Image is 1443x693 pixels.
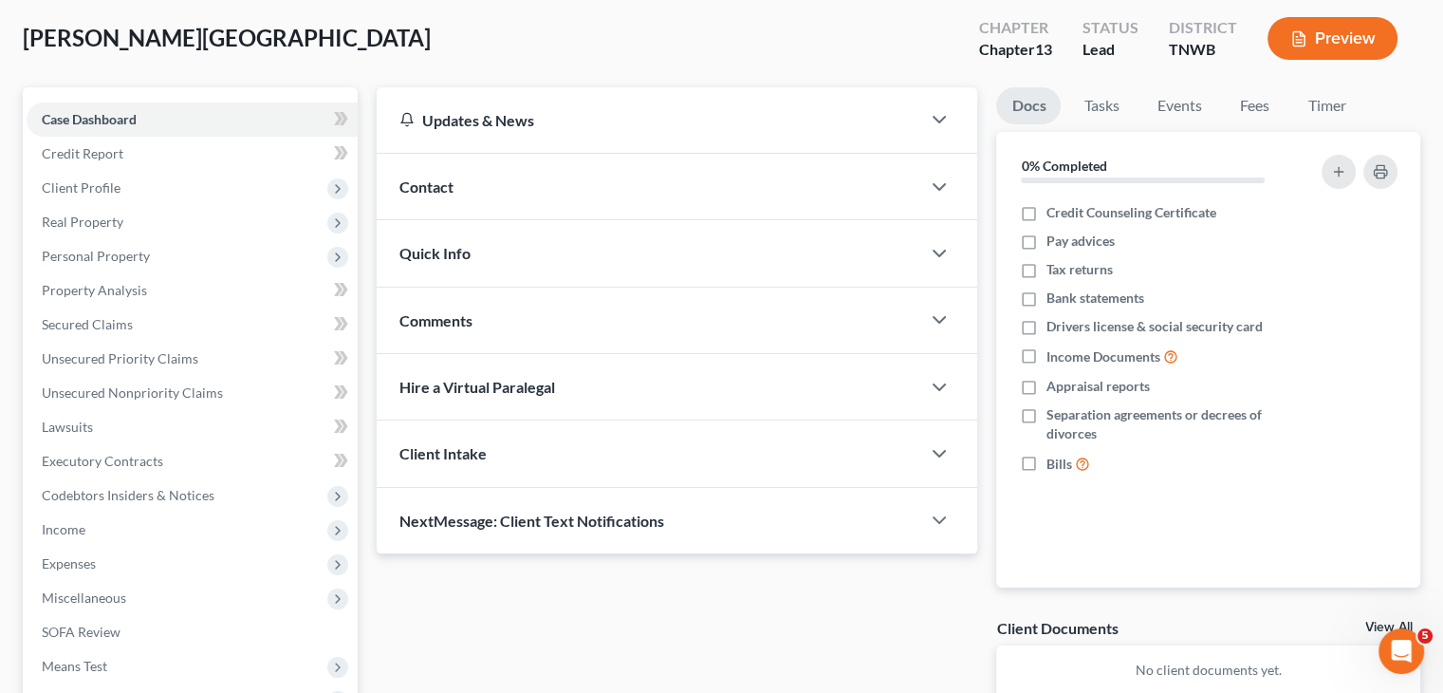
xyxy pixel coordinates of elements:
[1082,39,1138,61] div: Lead
[979,39,1052,61] div: Chapter
[399,311,472,329] span: Comments
[399,378,555,396] span: Hire a Virtual Paralegal
[1011,661,1405,680] p: No client documents yet.
[42,248,150,264] span: Personal Property
[1045,232,1114,251] span: Pay advices
[27,308,358,342] a: Secured Claims
[42,658,107,674] span: Means Test
[1365,621,1413,634] a: View All
[1045,347,1159,366] span: Income Documents
[1068,87,1134,124] a: Tasks
[1045,405,1298,443] span: Separation agreements or decrees of divorces
[1292,87,1360,124] a: Timer
[1169,39,1237,61] div: TNWB
[979,17,1052,39] div: Chapter
[1169,17,1237,39] div: District
[42,282,147,298] span: Property Analysis
[42,590,126,606] span: Miscellaneous
[42,384,223,401] span: Unsecured Nonpriority Claims
[1021,158,1106,174] strong: 0% Completed
[42,214,123,230] span: Real Property
[1045,455,1071,474] span: Bills
[42,179,120,196] span: Client Profile
[399,178,453,196] span: Contact
[27,376,358,410] a: Unsecured Nonpriority Claims
[1417,628,1433,644] span: 5
[996,618,1118,638] div: Client Documents
[42,555,96,571] span: Expenses
[42,419,93,435] span: Lawsuits
[399,512,664,530] span: NextMessage: Client Text Notifications
[399,444,487,462] span: Client Intake
[399,244,471,262] span: Quick Info
[23,24,431,51] span: [PERSON_NAME][GEOGRAPHIC_DATA]
[42,487,214,503] span: Codebtors Insiders & Notices
[42,316,133,332] span: Secured Claims
[399,110,897,130] div: Updates & News
[42,624,120,640] span: SOFA Review
[1045,260,1112,279] span: Tax returns
[1045,289,1143,308] span: Bank statements
[1045,317,1262,336] span: Drivers license & social security card
[1141,87,1216,124] a: Events
[996,87,1061,124] a: Docs
[27,103,358,137] a: Case Dashboard
[42,521,85,537] span: Income
[42,453,163,469] span: Executory Contracts
[1378,628,1424,674] iframe: Intercom live chat
[27,342,358,376] a: Unsecured Priority Claims
[27,615,358,649] a: SOFA Review
[42,350,198,366] span: Unsecured Priority Claims
[1082,17,1138,39] div: Status
[27,444,358,478] a: Executory Contracts
[1267,17,1397,60] button: Preview
[27,137,358,171] a: Credit Report
[42,111,137,127] span: Case Dashboard
[27,273,358,308] a: Property Analysis
[1045,377,1149,396] span: Appraisal reports
[42,145,123,161] span: Credit Report
[1045,203,1215,222] span: Credit Counseling Certificate
[1224,87,1285,124] a: Fees
[27,410,358,444] a: Lawsuits
[1035,40,1052,58] span: 13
